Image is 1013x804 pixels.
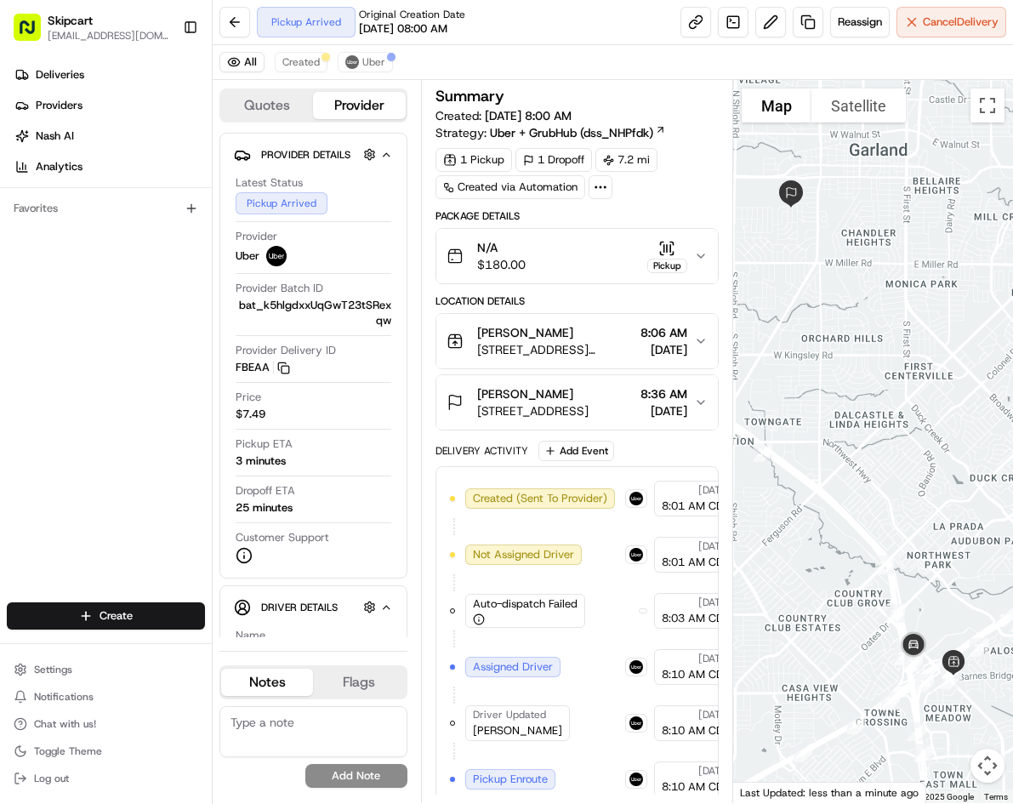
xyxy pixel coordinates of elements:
[10,240,137,271] a: 📗Knowledge Base
[473,723,562,738] span: [PERSON_NAME]
[338,52,393,72] button: Uber
[261,148,350,162] span: Provider Details
[435,209,719,223] div: Package Details
[7,739,205,763] button: Toggle Theme
[901,716,933,748] div: 3
[7,195,205,222] div: Favorites
[640,385,687,402] span: 8:36 AM
[34,772,69,785] span: Log out
[7,61,212,88] a: Deliveries
[345,55,359,69] img: uber-new-logo.jpeg
[970,88,1004,123] button: Toggle fullscreen view
[811,88,906,123] button: Show satellite imagery
[48,12,93,29] span: Skipcart
[515,148,592,172] div: 1 Dropoff
[100,608,133,624] span: Create
[236,436,293,452] span: Pickup ETA
[7,92,212,119] a: Providers
[362,55,385,69] span: Uber
[36,159,83,174] span: Analytics
[36,98,83,113] span: Providers
[161,247,273,264] span: API Documentation
[662,667,730,682] span: 8:10 AM CDT
[647,240,687,273] button: Pickup
[629,492,643,505] img: uber-new-logo.jpeg
[698,708,730,721] span: [DATE]
[44,110,281,128] input: Clear
[787,737,819,769] div: 2
[137,240,280,271] a: 💻API Documentation
[436,229,718,283] button: N/A$180.00Pickup
[34,717,96,731] span: Chat with us!
[34,663,72,676] span: Settings
[435,444,528,458] div: Delivery Activity
[236,360,290,375] button: FBEAA
[473,772,548,787] span: Pickup Enroute
[236,343,336,358] span: Provider Delivery ID
[874,685,907,717] div: 28
[881,792,974,801] span: Map data ©2025 Google
[868,549,901,581] div: 36
[698,483,730,497] span: [DATE]
[923,14,999,30] span: Cancel Delivery
[742,88,811,123] button: Show street map
[747,436,779,469] div: 35
[640,402,687,419] span: [DATE]
[236,530,329,545] span: Customer Support
[662,555,730,570] span: 8:01 AM CDT
[473,547,574,562] span: Not Assigned Driver
[17,68,310,95] p: Welcome 👋
[477,324,573,341] span: [PERSON_NAME]
[36,67,84,83] span: Deliveries
[477,402,589,419] span: [STREET_ADDRESS]
[313,669,405,696] button: Flags
[236,407,265,422] span: $7.49
[7,123,212,150] a: Nash AI
[34,247,130,264] span: Knowledge Base
[236,500,293,516] div: 25 minutes
[261,601,338,614] span: Driver Details
[435,294,719,308] div: Location Details
[313,92,405,119] button: Provider
[34,744,102,758] span: Toggle Theme
[963,631,995,664] div: 22
[733,782,926,803] div: Last Updated: less than a minute ago
[435,175,585,199] div: Created via Automation
[490,124,666,141] a: Uber + GrubHub (dss_NHPfdk)
[144,248,157,262] div: 💻
[7,685,205,709] button: Notifications
[17,163,48,193] img: 1736555255976-a54dd68f-1ca7-489b-9aae-adbdc363a1c4
[7,153,212,180] a: Analytics
[698,539,730,553] span: [DATE]
[640,341,687,358] span: [DATE]
[908,737,940,769] div: 8
[435,148,512,172] div: 1 Pickup
[236,229,277,244] span: Provider
[477,256,526,273] span: $180.00
[359,8,465,21] span: Original Creation Date
[477,341,634,358] span: [STREET_ADDRESS][PERSON_NAME]
[17,17,51,51] img: Nash
[169,288,206,301] span: Pylon
[120,288,206,301] a: Powered byPylon
[830,7,890,37] button: Reassign
[838,14,882,30] span: Reassign
[236,248,259,264] span: Uber
[236,175,303,191] span: Latest Status
[58,180,215,193] div: We're available if you need us!
[538,441,614,461] button: Add Event
[7,602,205,630] button: Create
[282,55,320,69] span: Created
[485,108,572,123] span: [DATE] 8:00 AM
[435,88,504,104] h3: Summary
[7,658,205,681] button: Settings
[737,781,794,803] a: Open this area in Google Maps (opens a new window)
[7,712,205,736] button: Chat with us!
[234,140,393,168] button: Provider Details
[473,596,578,612] span: Auto-dispatch Failed
[887,640,919,672] div: 27
[477,385,573,402] span: [PERSON_NAME]
[629,548,643,562] img: uber-new-logo.jpeg
[221,92,313,119] button: Quotes
[477,239,526,256] span: N/A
